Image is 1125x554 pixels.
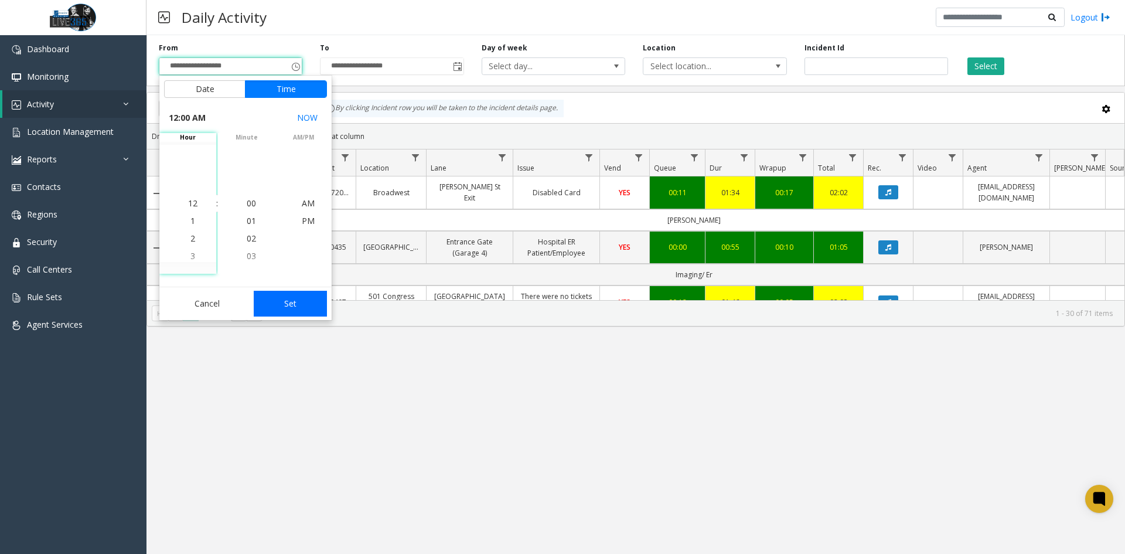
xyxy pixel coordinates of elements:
[270,308,1113,318] kendo-pager-info: 1 - 30 of 71 items
[795,149,811,165] a: Wrapup Filter Menu
[12,238,21,247] img: 'icon'
[482,58,596,74] span: Select day...
[147,189,166,198] a: Collapse Details
[247,233,256,244] span: 02
[970,291,1042,313] a: [EMAIL_ADDRESS][DOMAIN_NAME]
[12,155,21,165] img: 'icon'
[289,58,302,74] span: Toggle popup
[762,297,806,308] a: 00:05
[327,242,349,253] a: 0435
[434,236,506,259] a: Entrance Gate (Garage 4)
[434,291,506,313] a: [GEOGRAPHIC_DATA] Exit
[275,133,332,142] span: AM/PM
[804,43,844,53] label: Incident Id
[918,163,937,173] span: Video
[27,236,57,247] span: Security
[12,210,21,220] img: 'icon'
[451,58,463,74] span: Toggle popup
[292,107,322,128] button: Select now
[337,149,353,165] a: Lot Filter Menu
[821,242,856,253] a: 01:05
[845,149,861,165] a: Total Filter Menu
[1087,149,1103,165] a: Parker Filter Menu
[945,149,960,165] a: Video Filter Menu
[147,126,1124,147] div: Drag a column header and drop it here to group by that column
[27,209,57,220] span: Regions
[657,297,698,308] a: 00:12
[27,319,83,330] span: Agent Services
[27,181,61,192] span: Contacts
[821,297,856,308] a: 02:03
[164,291,250,317] button: Cancel
[302,215,315,226] span: PM
[363,291,419,313] a: 501 Congress Garage
[327,297,349,308] a: 0407
[619,188,630,198] span: YES
[759,163,786,173] span: Wrapup
[1071,11,1110,23] a: Logout
[216,198,218,209] div: :
[431,163,446,173] span: Lane
[619,242,630,252] span: YES
[687,149,703,165] a: Queue Filter Menu
[482,43,527,53] label: Day of week
[517,163,534,173] span: Issue
[27,154,57,165] span: Reports
[245,80,327,98] button: Time tab
[712,187,748,198] a: 01:34
[967,163,987,173] span: Agent
[159,133,216,142] span: hour
[520,291,592,313] a: There were no tickets at entrance
[895,149,911,165] a: Rec. Filter Menu
[27,126,114,137] span: Location Management
[495,149,510,165] a: Lane Filter Menu
[712,297,748,308] a: 01:46
[360,163,389,173] span: Location
[821,187,856,198] a: 02:02
[147,298,166,308] a: Collapse Details
[1031,149,1047,165] a: Agent Filter Menu
[190,250,195,261] span: 3
[762,187,806,198] div: 00:17
[643,58,758,74] span: Select location...
[12,321,21,330] img: 'icon'
[643,43,676,53] label: Location
[1054,163,1107,173] span: [PERSON_NAME]
[247,250,256,261] span: 03
[164,80,246,98] button: Date tab
[12,293,21,303] img: 'icon'
[657,187,698,198] a: 00:11
[970,242,1042,253] a: [PERSON_NAME]
[302,198,315,209] span: AM
[12,100,21,110] img: 'icon'
[363,187,419,198] a: Broadwest
[604,163,621,173] span: Vend
[159,43,178,53] label: From
[27,43,69,55] span: Dashboard
[657,242,698,253] a: 00:00
[607,242,642,253] a: YES
[327,187,349,198] a: 372030
[247,198,256,209] span: 00
[607,187,642,198] a: YES
[2,90,146,118] a: Activity
[190,233,195,244] span: 2
[176,3,272,32] h3: Daily Activity
[12,45,21,55] img: 'icon'
[27,98,54,110] span: Activity
[967,57,1004,75] button: Select
[520,236,592,259] a: Hospital ER Patient/Employee
[190,215,195,226] span: 1
[27,291,62,303] span: Rule Sets
[27,264,72,275] span: Call Centers
[868,163,881,173] span: Rec.
[762,242,806,253] div: 00:10
[147,149,1124,300] div: Data table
